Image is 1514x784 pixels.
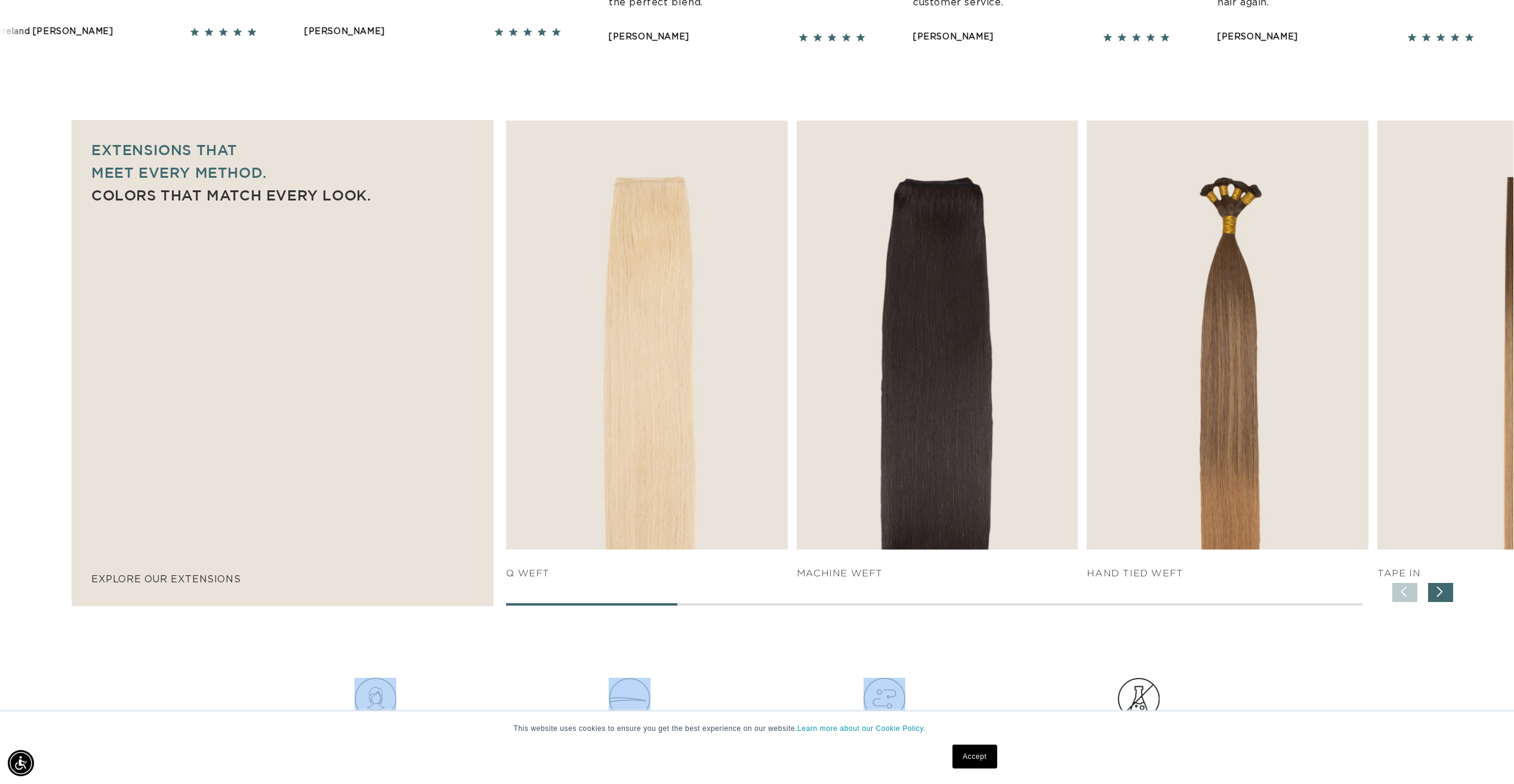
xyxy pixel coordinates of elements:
p: Extensions that [91,138,474,161]
div: 3 / 7 [1087,121,1368,579]
h4: q weft [506,567,788,580]
h4: HAND TIED WEFT [1087,567,1368,580]
a: Learn more about our Cookie Policy. [797,724,926,733]
img: Clip_path_group_11631e23-4577-42dd-b462-36179a27abaf.png [609,678,650,720]
div: 1 / 7 [506,121,788,579]
img: Hair_Icon_e13bf847-e4cc-4568-9d64-78eb6e132bb2.png [864,678,905,720]
iframe: Chat Widget [1454,727,1514,784]
div: [PERSON_NAME] [298,24,378,39]
p: explore our extensions [91,571,474,588]
a: Accept [952,745,997,768]
img: Group.png [1118,678,1160,720]
p: Colors that match every look. [91,184,474,206]
div: [PERSON_NAME] [602,30,683,45]
h4: Machine Weft [797,567,1078,580]
div: 2 / 7 [797,121,1078,579]
div: [PERSON_NAME] [1211,30,1291,45]
div: [PERSON_NAME] [906,30,987,45]
div: Next slide [1428,583,1453,602]
p: This website uses cookies to ensure you get the best experience on our website. [514,723,1001,734]
div: Accessibility Menu [8,750,34,776]
p: meet every method. [91,161,474,184]
img: Hair_Icon_a70f8c6f-f1c4-41e1-8dbd-f323a2e654e6.png [354,678,396,720]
